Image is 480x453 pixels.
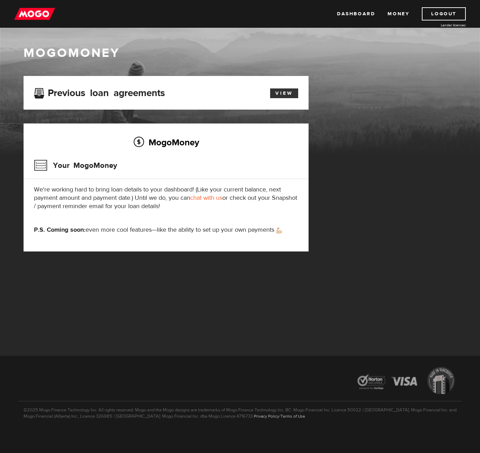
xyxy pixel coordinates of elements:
img: strong arm emoji [276,228,282,233]
p: ©2025 Mogo Finance Technology Inc. All rights reserved. Mogo and the Mogo designs are trademarks ... [18,401,462,419]
h3: Previous loan agreements [34,87,165,96]
h3: Your MogoMoney [34,156,117,174]
a: Money [388,7,409,20]
p: even more cool features—like the ability to set up your own payments [34,226,298,234]
a: View [270,88,298,98]
h2: MogoMoney [34,135,298,149]
iframe: LiveChat chat widget [341,292,480,453]
h1: MogoMoney [24,46,456,60]
img: mogo_logo-11ee424be714fa7cbb0f0f49df9e16ec.png [14,7,55,20]
a: Lender licences [414,23,466,28]
p: We're working hard to bring loan details to your dashboard! (Like your current balance, next paym... [34,186,298,211]
a: chat with us [190,194,222,202]
strong: P.S. Coming soon: [34,226,86,234]
a: Privacy Policy [254,413,279,419]
a: Dashboard [337,7,375,20]
a: Logout [422,7,466,20]
a: Terms of Use [281,413,305,419]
